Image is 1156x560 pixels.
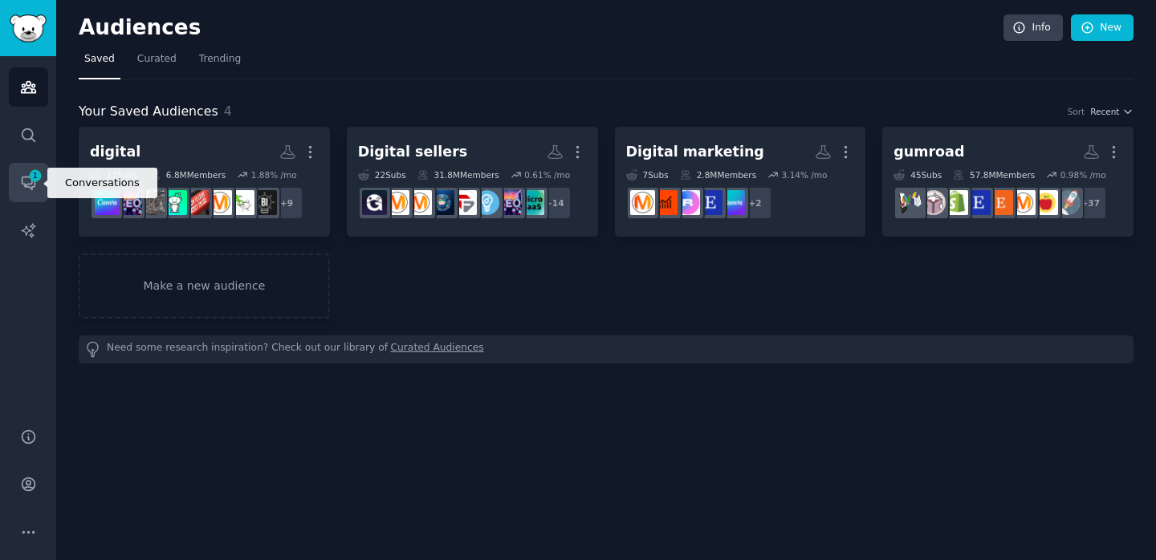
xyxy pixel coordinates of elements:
span: Recent [1090,106,1119,117]
a: Digital sellers22Subs31.8MMembers0.61% /mo+14microsaasSEO_Digital_MarketingEntrepreneurMarketingT... [347,127,598,237]
img: MarketingTipsAndTools [452,190,477,215]
img: SEO_Digital_Marketing [497,190,522,215]
img: Gameflip [362,190,387,215]
div: Sort [1068,106,1085,117]
a: Curated Audiences [391,341,484,358]
button: Recent [1090,106,1134,117]
span: 1 [28,170,43,181]
a: New [1071,14,1134,42]
img: digitalproductselling [653,190,678,215]
img: SEO_Digital_Marketing [117,190,142,215]
span: Trending [199,52,241,67]
img: Business_Ideas [252,190,277,215]
div: 0.61 % /mo [524,169,570,181]
div: 0.98 % /mo [1060,169,1106,181]
img: MakeMoney [162,190,187,215]
span: Curated [137,52,177,67]
div: 1.88 % /mo [251,169,297,181]
div: Digital sellers [358,142,468,162]
img: SellArt [140,190,165,215]
a: Trending [193,47,246,79]
div: 31.8M Members [417,169,499,181]
img: DigitalMarketing [207,190,232,215]
div: + 37 [1073,186,1107,220]
img: digital_marketing [429,190,454,215]
div: 22 Sub s [358,169,406,181]
span: Your Saved Audiences [79,102,218,122]
div: digital [90,142,140,162]
div: 6.8M Members [149,169,226,181]
img: books [921,190,946,215]
img: shopify [943,190,968,215]
a: Curated [132,47,182,79]
img: canva [720,190,745,215]
a: Info [1003,14,1063,42]
img: ebooks [898,190,923,215]
img: Teachers [1033,190,1058,215]
img: marketing [407,190,432,215]
a: Digital marketing7Subs2.8MMembers3.14% /mo+2canvaEtsySellersRaribledigitalproductsellingDigitalMa... [615,127,866,237]
img: HowEarnMoneyOnline [185,190,210,215]
div: + 9 [270,186,303,220]
img: canva [95,190,120,215]
span: 4 [224,103,232,119]
div: 2.8M Members [680,169,756,181]
img: EtsySellers [966,190,991,215]
a: Make a new audience [79,254,330,319]
img: GummySearch logo [10,14,47,43]
a: 1 [9,163,48,202]
a: gumroad45Subs57.8MMembers0.98% /mo+37startupsTeachersmarketingEtsyEtsySellersshopifybooksebooks [882,127,1134,237]
a: digital17Subs6.8MMembers1.88% /mo+9Business_IdeasartbusinessDigitalMarketingHowEarnMoneyOnlineMak... [79,127,330,237]
img: DigitalMarketing [385,190,409,215]
div: 7 Sub s [626,169,669,181]
div: Digital marketing [626,142,764,162]
img: Rarible [675,190,700,215]
img: DigitalMarketing [630,190,655,215]
div: + 2 [739,186,772,220]
img: startups [1056,190,1081,215]
div: Need some research inspiration? Check out our library of [79,335,1134,363]
img: microsaas [519,190,544,215]
img: Etsy [988,190,1013,215]
img: artbusiness [230,190,254,215]
span: Saved [84,52,115,67]
img: Entrepreneur [474,190,499,215]
div: 45 Sub s [893,169,942,181]
div: + 14 [538,186,572,220]
img: EtsySellers [698,190,722,215]
h2: Audiences [79,15,1003,41]
div: gumroad [893,142,964,162]
img: marketing [1011,190,1036,215]
div: 57.8M Members [953,169,1035,181]
div: 3.14 % /mo [782,169,828,181]
div: 17 Sub s [90,169,138,181]
a: Saved [79,47,120,79]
